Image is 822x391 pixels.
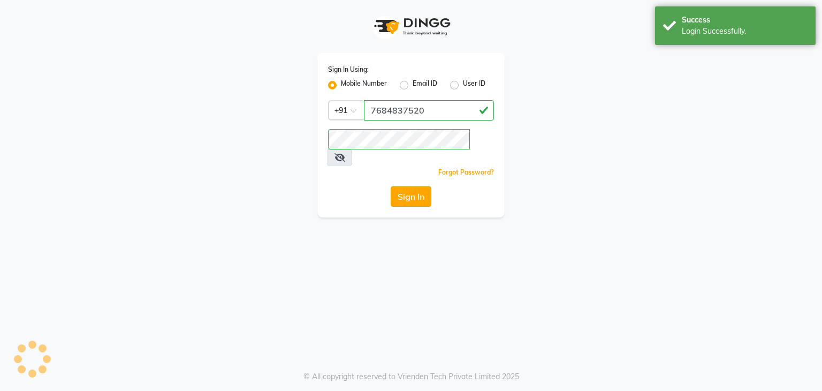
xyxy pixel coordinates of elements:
[328,129,470,149] input: Username
[368,11,454,42] img: logo1.svg
[413,79,437,92] label: Email ID
[438,168,494,176] a: Forgot Password?
[364,100,494,121] input: Username
[682,14,808,26] div: Success
[682,26,808,37] div: Login Successfully.
[463,79,485,92] label: User ID
[341,79,387,92] label: Mobile Number
[391,186,431,207] button: Sign In
[328,65,369,74] label: Sign In Using:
